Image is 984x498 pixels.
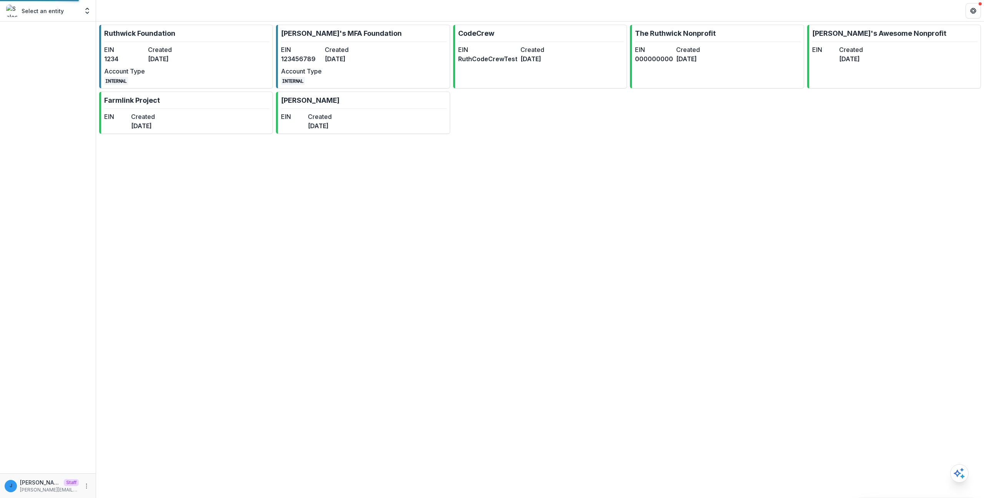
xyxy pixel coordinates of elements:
p: [PERSON_NAME][EMAIL_ADDRESS][DOMAIN_NAME] [20,486,79,493]
dt: Created [308,112,332,121]
p: Select an entity [22,7,64,15]
dt: EIN [458,45,517,54]
button: Open AI Assistant [950,464,969,483]
dd: [DATE] [839,54,863,64]
dd: [DATE] [131,121,155,130]
a: CodeCrewEINRuthCodeCrewTestCreated[DATE] [453,25,627,89]
p: Staff [64,479,79,486]
p: [PERSON_NAME] [281,95,339,105]
dt: Created [839,45,863,54]
dd: [DATE] [676,54,714,64]
dt: EIN [104,45,145,54]
dt: Account Type [104,67,145,76]
p: Ruthwick Foundation [104,28,175,38]
dd: [DATE] [148,54,189,64]
p: [PERSON_NAME][EMAIL_ADDRESS][DOMAIN_NAME] [20,478,61,486]
a: [PERSON_NAME]'s MFA FoundationEIN123456789Created[DATE]Account TypeINTERNAL [276,25,450,89]
button: More [82,481,91,491]
dd: 1234 [104,54,145,64]
dt: Created [148,45,189,54]
button: Get Help [966,3,981,18]
dd: [DATE] [325,54,366,64]
dt: EIN [104,112,128,121]
dt: EIN [281,45,322,54]
p: CodeCrew [458,28,494,38]
a: The Ruthwick NonprofitEIN000000000Created[DATE] [630,25,804,89]
code: INTERNAL [281,77,305,85]
p: The Ruthwick Nonprofit [635,28,716,38]
dd: [DATE] [308,121,332,130]
button: Open entity switcher [82,3,93,18]
dt: EIN [635,45,673,54]
img: Select an entity [6,5,18,17]
dt: EIN [281,112,305,121]
code: INTERNAL [104,77,128,85]
p: [PERSON_NAME]'s Awesome Nonprofit [812,28,946,38]
p: Farmlink Project [104,95,160,105]
dt: Created [131,112,155,121]
dd: RuthCodeCrewTest [458,54,517,64]
a: [PERSON_NAME]EINCreated[DATE] [276,92,450,134]
dt: Created [520,45,580,54]
a: Ruthwick FoundationEIN1234Created[DATE]Account TypeINTERNAL [99,25,273,89]
dd: 123456789 [281,54,322,64]
dt: Created [676,45,714,54]
dd: [DATE] [520,54,580,64]
a: [PERSON_NAME]'s Awesome NonprofitEINCreated[DATE] [807,25,981,89]
a: Farmlink ProjectEINCreated[DATE] [99,92,273,134]
dt: Created [325,45,366,54]
p: [PERSON_NAME]'s MFA Foundation [281,28,402,38]
div: jonah@trytemelio.com [10,483,12,488]
dt: EIN [812,45,836,54]
dt: Account Type [281,67,322,76]
dd: 000000000 [635,54,673,64]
